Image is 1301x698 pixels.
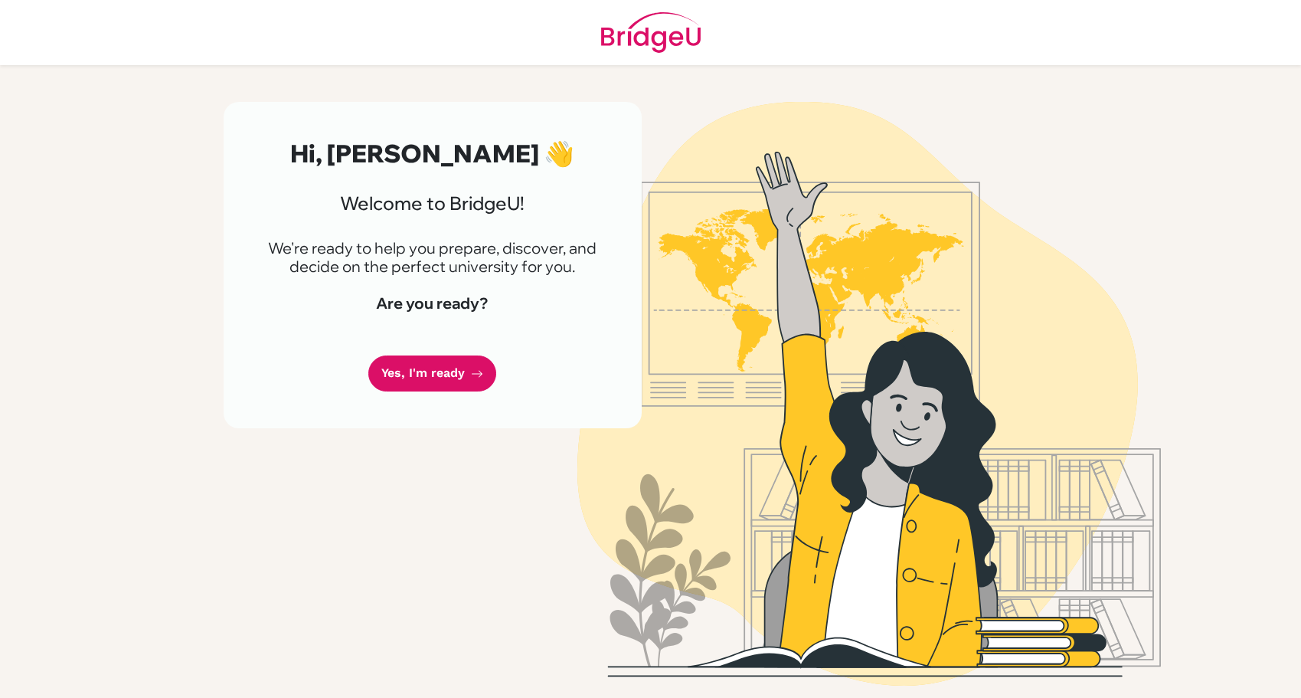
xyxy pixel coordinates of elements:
a: Yes, I'm ready [368,356,496,392]
h4: Are you ready? [260,294,605,313]
p: We're ready to help you prepare, discover, and decide on the perfect university for you. [260,239,605,276]
h3: Welcome to BridgeU! [260,192,605,215]
h2: Hi, [PERSON_NAME] 👋 [260,139,605,168]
